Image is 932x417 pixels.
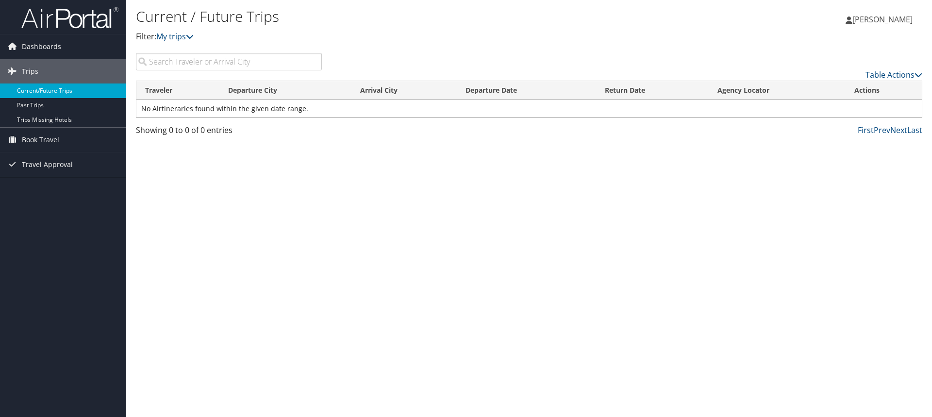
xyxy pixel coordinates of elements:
[890,125,907,135] a: Next
[351,81,457,100] th: Arrival City: activate to sort column ascending
[136,53,322,70] input: Search Traveler or Arrival City
[136,124,322,141] div: Showing 0 to 0 of 0 entries
[852,14,913,25] span: [PERSON_NAME]
[136,31,660,43] p: Filter:
[709,81,846,100] th: Agency Locator: activate to sort column ascending
[22,59,38,83] span: Trips
[136,100,922,117] td: No Airtineraries found within the given date range.
[21,6,118,29] img: airportal-logo.png
[846,81,922,100] th: Actions
[457,81,596,100] th: Departure Date: activate to sort column descending
[22,34,61,59] span: Dashboards
[136,6,660,27] h1: Current / Future Trips
[907,125,922,135] a: Last
[874,125,890,135] a: Prev
[865,69,922,80] a: Table Actions
[156,31,194,42] a: My trips
[136,81,219,100] th: Traveler: activate to sort column ascending
[846,5,922,34] a: [PERSON_NAME]
[22,152,73,177] span: Travel Approval
[596,81,709,100] th: Return Date: activate to sort column ascending
[219,81,351,100] th: Departure City: activate to sort column ascending
[22,128,59,152] span: Book Travel
[858,125,874,135] a: First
